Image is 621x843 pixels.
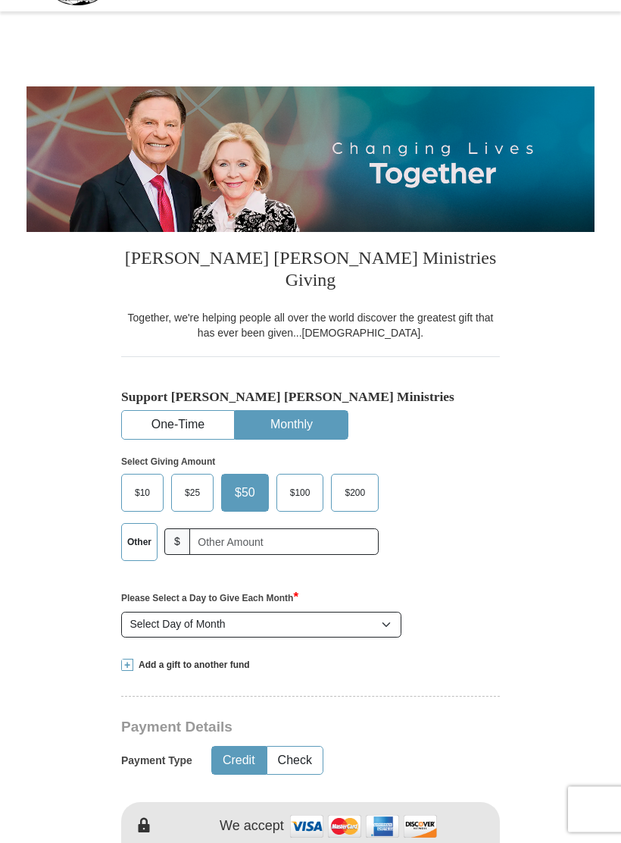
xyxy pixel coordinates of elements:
[127,482,158,505] span: $10
[212,747,266,776] button: Credit
[121,594,298,604] strong: Please Select a Day to Give Each Month
[122,412,234,440] button: One-Time
[220,819,284,835] h4: We accept
[164,529,190,556] span: $
[267,747,323,776] button: Check
[227,482,263,505] span: $50
[121,457,215,468] strong: Select Giving Amount
[121,755,192,768] h5: Payment Type
[236,412,348,440] button: Monthly
[288,810,439,843] img: credit cards accepted
[337,482,373,505] span: $200
[121,233,500,311] h3: [PERSON_NAME] [PERSON_NAME] Ministries Giving
[177,482,208,505] span: $25
[121,719,507,737] h3: Payment Details
[122,525,157,561] label: Other
[121,311,500,341] div: Together, we're helping people all over the world discover the greatest gift that has ever been g...
[133,660,250,672] span: Add a gift to another fund
[282,482,318,505] span: $100
[121,390,500,406] h5: Support [PERSON_NAME] [PERSON_NAME] Ministries
[189,529,379,556] input: Other Amount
